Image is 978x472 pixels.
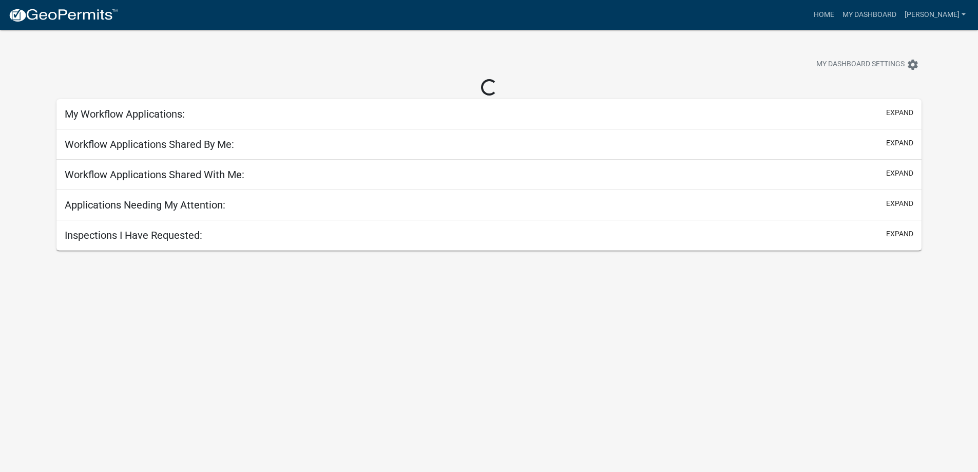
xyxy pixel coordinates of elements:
button: expand [886,229,913,239]
a: My Dashboard [838,5,900,25]
h5: Inspections I Have Requested: [65,229,202,241]
h5: Workflow Applications Shared With Me: [65,168,244,181]
a: [PERSON_NAME] [900,5,970,25]
h5: My Workflow Applications: [65,108,185,120]
a: Home [810,5,838,25]
button: My Dashboard Settingssettings [808,54,927,74]
h5: Workflow Applications Shared By Me: [65,138,234,150]
h5: Applications Needing My Attention: [65,199,225,211]
i: settings [907,59,919,71]
span: My Dashboard Settings [816,59,905,71]
button: expand [886,168,913,179]
button: expand [886,198,913,209]
button: expand [886,138,913,148]
button: expand [886,107,913,118]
